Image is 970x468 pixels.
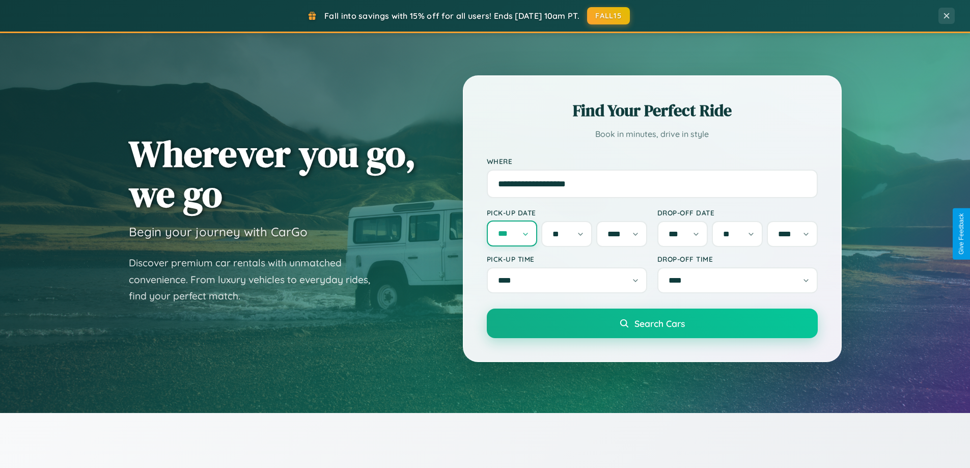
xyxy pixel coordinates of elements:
[587,7,630,24] button: FALL15
[487,255,647,263] label: Pick-up Time
[129,133,416,214] h1: Wherever you go, we go
[129,255,383,305] p: Discover premium car rentals with unmatched convenience. From luxury vehicles to everyday rides, ...
[487,99,818,122] h2: Find Your Perfect Ride
[487,208,647,217] label: Pick-up Date
[958,213,965,255] div: Give Feedback
[657,208,818,217] label: Drop-off Date
[487,157,818,166] label: Where
[657,255,818,263] label: Drop-off Time
[487,309,818,338] button: Search Cars
[634,318,685,329] span: Search Cars
[324,11,579,21] span: Fall into savings with 15% off for all users! Ends [DATE] 10am PT.
[487,127,818,142] p: Book in minutes, drive in style
[129,224,308,239] h3: Begin your journey with CarGo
